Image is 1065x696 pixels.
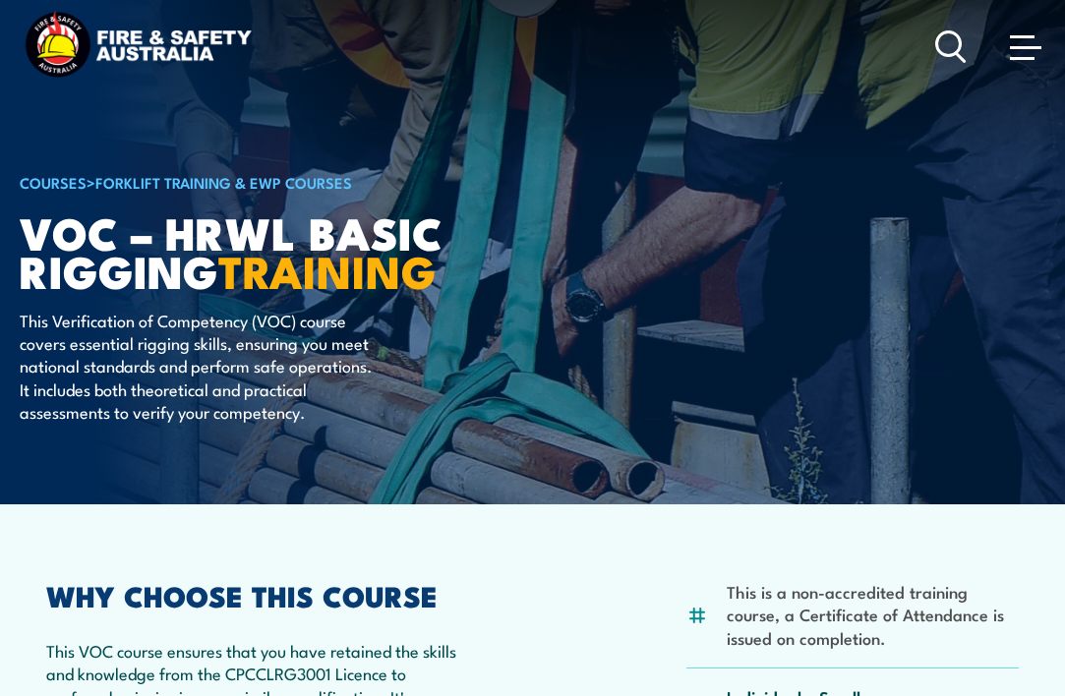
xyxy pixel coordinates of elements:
h1: VOC – HRWL Basic Rigging [20,212,505,289]
h6: > [20,170,505,194]
li: This is a non-accredited training course, a Certificate of Attendance is issued on completion. [727,580,1019,649]
a: COURSES [20,171,87,193]
p: This Verification of Competency (VOC) course covers essential rigging skills, ensuring you meet n... [20,309,379,424]
strong: TRAINING [218,236,437,304]
h2: WHY CHOOSE THIS COURSE [46,582,468,608]
a: Forklift Training & EWP Courses [95,171,352,193]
